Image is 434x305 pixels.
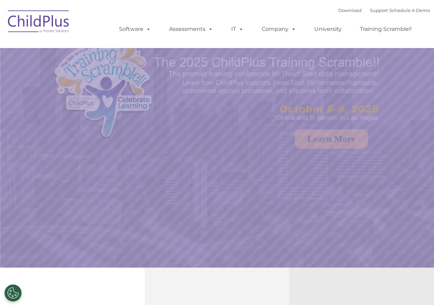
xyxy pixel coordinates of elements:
[338,8,362,13] a: Download
[224,22,250,36] a: IT
[162,22,220,36] a: Assessments
[295,129,368,149] a: Learn More
[353,22,419,36] a: Training Scramble!!
[4,5,73,40] img: ChildPlus by Procare Solutions
[112,22,158,36] a: Software
[307,22,349,36] a: University
[389,8,430,13] a: Schedule A Demo
[338,8,430,13] font: |
[4,284,22,302] button: Cookies Settings
[255,22,303,36] a: Company
[370,8,388,13] a: Support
